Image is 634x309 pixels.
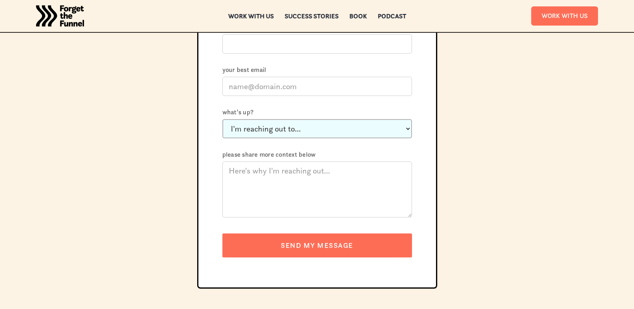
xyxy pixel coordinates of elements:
[284,13,338,19] a: Success Stories
[222,108,412,116] label: What's up?
[349,13,367,19] a: Book
[222,233,412,257] input: SEND MY MESSAGE
[378,13,406,19] a: Podcast
[222,150,412,158] label: Please share more context below
[222,66,412,74] label: Your best email
[222,23,412,257] form: Contact Form
[228,13,274,19] a: Work with us
[222,77,412,96] input: name@domain.com
[531,6,598,25] a: Work With Us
